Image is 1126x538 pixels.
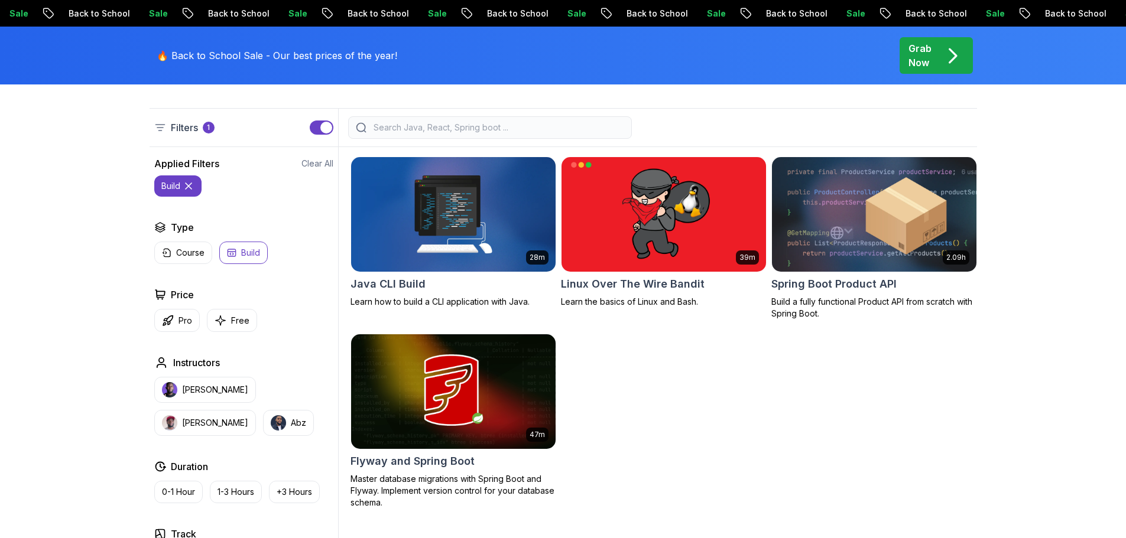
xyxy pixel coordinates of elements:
[301,158,333,169] button: Clear All
[154,377,256,403] button: instructor img[PERSON_NAME]
[179,315,192,327] p: Pro
[561,296,767,308] p: Learn the basics of Linux and Bash.
[171,288,194,302] h2: Price
[269,481,320,503] button: +3 Hours
[772,157,976,272] img: Spring Boot Product API card
[908,41,932,70] p: Grab Now
[351,473,556,508] p: Master database migrations with Spring Boot and Flyway. Implement version control for your databa...
[561,276,705,292] h2: Linux Over The Wire Bandit
[308,8,388,19] p: Back to School
[29,8,109,19] p: Back to School
[154,156,219,171] h2: Applied Filters
[946,253,966,262] p: 2.09h
[162,415,177,431] img: instructor img
[154,481,203,503] button: 0-1 Hour
[771,156,977,319] a: Spring Boot Product API card2.09hSpring Boot Product APIBuild a fully functional Product API from...
[263,410,314,436] button: instructor imgAbz
[530,253,545,262] p: 28m
[1005,8,1086,19] p: Back to School
[171,220,194,234] h2: Type
[866,8,946,19] p: Back to School
[162,486,195,498] p: 0-1 Hour
[241,247,260,259] p: Build
[351,157,556,272] img: Java CLI Build card
[161,180,180,192] p: build
[530,430,545,439] p: 47m
[154,410,256,436] button: instructor img[PERSON_NAME]
[771,276,897,292] h2: Spring Boot Product API
[291,417,306,429] p: Abz
[176,247,205,259] p: Course
[207,309,257,332] button: Free
[351,453,475,469] h2: Flyway and Spring Boot
[667,8,705,19] p: Sale
[528,8,566,19] p: Sale
[249,8,287,19] p: Sale
[207,123,210,132] p: 1
[351,334,556,508] a: Flyway and Spring Boot card47mFlyway and Spring BootMaster database migrations with Spring Boot a...
[173,356,220,370] h2: Instructors
[562,157,766,272] img: Linux Over The Wire Bandit card
[447,8,528,19] p: Back to School
[182,384,248,396] p: [PERSON_NAME]
[351,296,556,308] p: Learn how to build a CLI application with Java.
[587,8,667,19] p: Back to School
[807,8,845,19] p: Sale
[154,242,212,264] button: Course
[154,309,200,332] button: Pro
[351,156,556,308] a: Java CLI Build card28mJava CLI BuildLearn how to build a CLI application with Java.
[1086,8,1124,19] p: Sale
[154,175,202,197] button: build
[277,486,312,498] p: +3 Hours
[109,8,147,19] p: Sale
[771,296,977,319] p: Build a fully functional Product API from scratch with Spring Boot.
[182,417,248,429] p: [PERSON_NAME]
[351,276,426,292] h2: Java CLI Build
[218,486,254,498] p: 1-3 Hours
[168,8,249,19] p: Back to School
[561,156,767,308] a: Linux Over The Wire Bandit card39mLinux Over The Wire BanditLearn the basics of Linux and Bash.
[157,48,397,63] p: 🔥 Back to School Sale - Our best prices of the year!
[726,8,807,19] p: Back to School
[946,8,984,19] p: Sale
[171,459,208,474] h2: Duration
[171,120,198,135] p: Filters
[162,382,177,397] img: instructor img
[739,253,755,262] p: 39m
[271,415,286,431] img: instructor img
[231,315,249,327] p: Free
[351,334,556,449] img: Flyway and Spring Boot card
[219,242,268,264] button: Build
[210,481,262,503] button: 1-3 Hours
[371,122,624,133] input: Search Java, React, Spring boot ...
[388,8,426,19] p: Sale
